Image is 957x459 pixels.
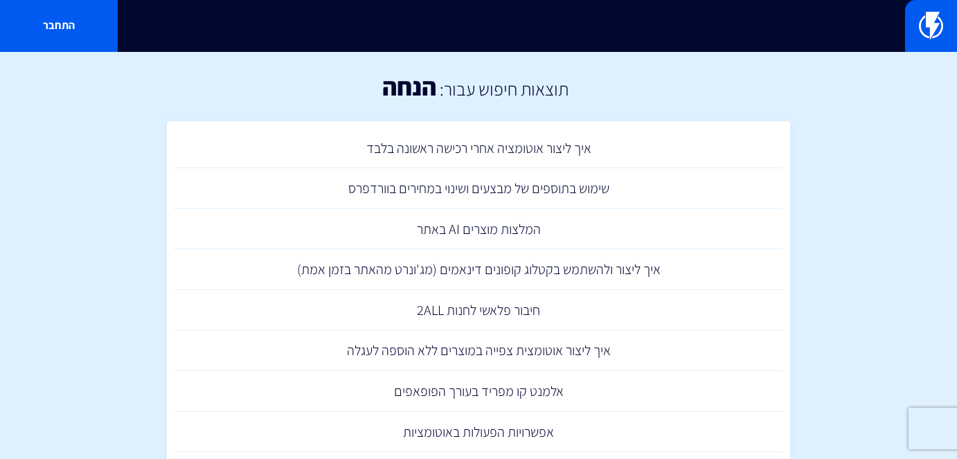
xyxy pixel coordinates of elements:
a: שימוש בתוספים של מבצעים ושינוי במחירים בוורדפרס [174,168,783,209]
a: איך ליצור ולהשתמש בקטלוג קופונים דינאמים (מג'ונרט מהאתר בזמן אמת) [174,249,783,290]
a: איך ליצור אוטומציה אחרי רכישה ראשונה בלבד [174,128,783,169]
a: אלמנט קו מפריד בעורך הפופאפים [174,371,783,412]
a: אפשרויות הפעולות באוטומציות [174,412,783,453]
a: חיבור פלאשי לחנות 2ALL [174,290,783,331]
h2: תוצאות חיפוש עבור: [436,79,569,99]
h1: הנחה [382,73,436,100]
a: המלצות מוצרים AI באתר [174,209,783,250]
a: איך ליצור אוטומצית צפייה במוצרים ללא הוספה לעגלה [174,330,783,371]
